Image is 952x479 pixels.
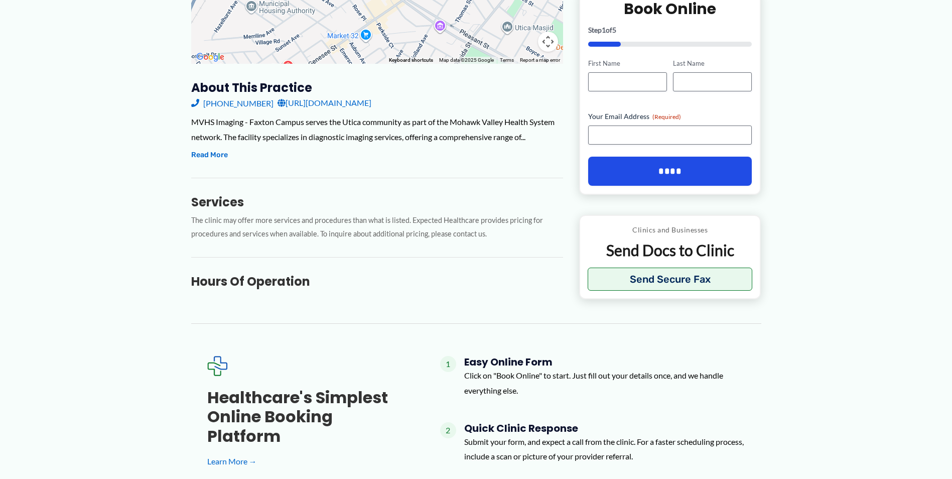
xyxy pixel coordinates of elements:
[389,57,433,64] button: Keyboard shortcuts
[191,194,563,210] h3: Services
[191,149,228,161] button: Read More
[440,356,456,372] span: 1
[652,113,681,121] span: (Required)
[194,51,227,64] a: Open this area in Google Maps (opens a new window)
[602,26,606,35] span: 1
[191,214,563,241] p: The clinic may offer more services and procedures than what is listed. Expected Healthcare provid...
[207,356,227,376] img: Expected Healthcare Logo
[439,57,494,63] span: Map data ©2025 Google
[194,51,227,64] img: Google
[464,368,745,398] p: Click on "Book Online" to start. Just fill out your details once, and we handle everything else.
[464,356,745,368] h4: Easy Online Form
[673,59,752,69] label: Last Name
[191,95,274,110] a: [PHONE_NUMBER]
[207,388,408,446] h3: Healthcare's simplest online booking platform
[464,434,745,464] p: Submit your form, and expect a call from the clinic. For a faster scheduling process, include a s...
[191,274,563,289] h3: Hours of Operation
[278,95,371,110] a: [URL][DOMAIN_NAME]
[588,59,667,69] label: First Name
[464,422,745,434] h4: Quick Clinic Response
[612,26,616,35] span: 5
[191,114,563,144] div: MVHS Imaging - Faxton Campus serves the Utica community as part of the Mohawk Valley Health Syste...
[520,57,560,63] a: Report a map error
[191,80,563,95] h3: About this practice
[538,32,558,52] button: Map camera controls
[207,454,408,469] a: Learn More →
[440,422,456,438] span: 2
[588,111,752,122] label: Your Email Address
[588,241,753,260] p: Send Docs to Clinic
[588,27,752,34] p: Step of
[588,268,753,291] button: Send Secure Fax
[588,223,753,236] p: Clinics and Businesses
[500,57,514,63] a: Terms (opens in new tab)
